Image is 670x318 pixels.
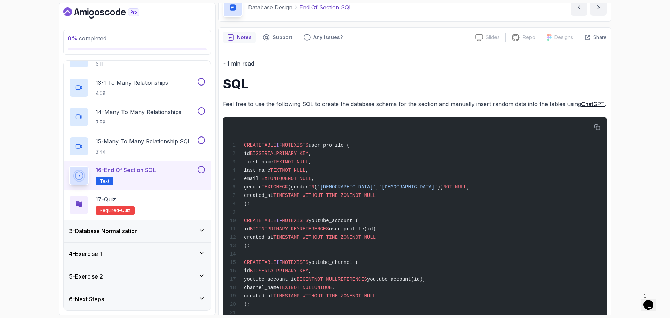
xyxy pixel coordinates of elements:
span: UNIQUE [314,285,332,290]
span: user_profile(id), [329,226,379,232]
span: NOT NULL [291,285,314,290]
span: TEXT [270,168,282,173]
span: TABLE [261,142,276,148]
span: NOT NULL [314,276,338,282]
span: TIMESTAMP WITHOUT TIME ZONE [273,193,352,198]
p: 6:11 [96,60,156,67]
span: ( [314,184,317,190]
span: TEXT [259,176,270,182]
a: Dashboard [63,7,155,19]
span: '[DEMOGRAPHIC_DATA]' [317,184,376,190]
h3: 5 - Exercise 2 [69,272,103,281]
span: '[DEMOGRAPHIC_DATA]' [379,184,438,190]
p: Notes [237,34,252,41]
span: TABLE [261,218,276,223]
span: NOT NULL [443,184,467,190]
span: id [244,268,250,274]
span: youtube_account_id [244,276,297,282]
button: 5-Exercise 2 [64,265,211,288]
span: last_name [244,168,270,173]
span: Text [100,178,109,184]
span: IF [276,142,282,148]
span: user_profile ( [308,142,350,148]
span: , [305,168,308,173]
button: Share [579,34,607,41]
span: PRIMARY KEY [276,268,308,274]
span: NOT [282,142,291,148]
span: NOT NULL [288,176,311,182]
span: PRIMARY KEY [276,151,308,156]
button: Feedback button [299,32,347,43]
p: Share [593,34,607,41]
span: quiz [121,208,131,213]
h3: 6 - Next Steps [69,295,104,303]
button: 3-Database Normalization [64,220,211,242]
p: Designs [554,34,573,41]
span: CREATE [244,218,261,223]
span: created_at [244,293,273,299]
span: EXISTS [291,142,308,148]
span: ); [244,243,250,249]
span: , [308,268,311,274]
span: NOT NULL [352,235,376,240]
span: created_at [244,235,273,240]
span: REFERENCES [338,276,367,282]
span: , [332,285,335,290]
span: ); [244,201,250,207]
span: , [311,176,314,182]
p: ~1 min read [223,59,607,68]
span: completed [68,35,106,42]
span: youtube_account ( [308,218,358,223]
button: 16-End Of Section SQLText [69,166,205,185]
p: End Of Section SQL [299,3,352,12]
span: TEXT [261,184,273,190]
span: )) [438,184,444,190]
button: 6-Next Steps [64,288,211,310]
button: 15-Many To Many Relationship SQL3:44 [69,136,205,156]
span: id [244,226,250,232]
span: BIGINT [250,226,267,232]
a: ChatGPT [581,101,605,108]
p: 4:58 [96,90,168,97]
button: notes button [223,32,256,43]
span: youtube_channel ( [308,260,358,265]
span: CREATE [244,260,261,265]
span: TIMESTAMP WITHOUT TIME ZONE [273,235,352,240]
span: TEXT [273,159,285,165]
span: NOT NULL [352,193,376,198]
p: 16 - End Of Section SQL [96,166,156,174]
span: TABLE [261,260,276,265]
span: NOT NULL [352,293,376,299]
p: Database Design [248,3,292,12]
p: 7:58 [96,119,181,126]
span: PRIMARY KEY [267,226,299,232]
span: , [376,184,379,190]
span: EXISTS [291,260,308,265]
span: EXISTS [291,218,308,223]
span: gender [244,184,261,190]
span: ); [244,302,250,307]
p: Repo [523,34,535,41]
span: IN [308,184,314,190]
span: IF [276,260,282,265]
h3: 3 - Database Normalization [69,227,138,235]
span: NOT NULL [285,159,308,165]
span: (gender [288,184,308,190]
p: Slides [486,34,500,41]
span: TEXT [279,285,291,290]
span: UNIQUE [270,176,288,182]
button: 13-1 To Many Relationships4:58 [69,78,205,97]
span: BIGSERIAL [250,151,276,156]
p: Support [273,34,292,41]
span: created_at [244,193,273,198]
span: IF [276,218,282,223]
span: first_name [244,159,273,165]
span: , [308,151,311,156]
button: 14-Many To Many Relationships7:58 [69,107,205,127]
span: BIGINT [297,276,314,282]
span: email [244,176,259,182]
span: CREATE [244,142,261,148]
p: Any issues? [313,34,343,41]
span: TIMESTAMP WITHOUT TIME ZONE [273,293,352,299]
